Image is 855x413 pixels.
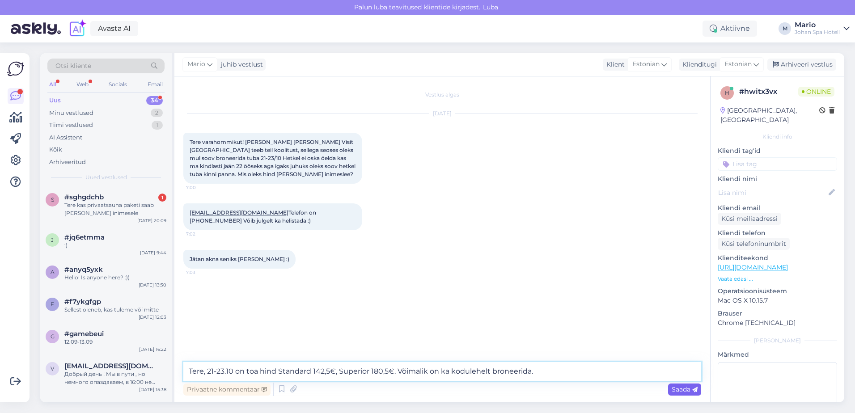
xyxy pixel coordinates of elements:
[632,59,660,69] span: Estonian
[718,275,837,283] p: Vaata edasi ...
[152,121,163,130] div: 1
[107,79,129,90] div: Socials
[718,263,788,271] a: [URL][DOMAIN_NAME]
[64,298,101,306] span: #f7ykgfgp
[90,21,138,36] a: Avasta AI
[186,231,220,237] span: 7:02
[49,145,62,154] div: Kõik
[49,121,93,130] div: Tiimi vestlused
[64,201,166,217] div: Tere kas privaatsauna paketi saab [PERSON_NAME] inimesele
[798,87,834,97] span: Online
[718,157,837,171] input: Lisa tag
[190,209,317,224] span: Telefon on [PHONE_NUMBER] Võib julgelt ka helistada :)
[64,265,103,274] span: #anyq5yxk
[51,365,54,372] span: v
[718,318,837,328] p: Chrome [TECHNICAL_ID]
[718,238,790,250] div: Küsi telefoninumbrit
[183,362,701,381] textarea: Tere, 21-23.10 on toa hind Standard 142,5€, Superior 180,5€. Võimalik on ka kodulehelt broneerida.
[718,253,837,263] p: Klienditeekond
[718,337,837,345] div: [PERSON_NAME]
[49,109,93,118] div: Minu vestlused
[51,301,54,308] span: f
[718,287,837,296] p: Operatsioonisüsteem
[795,21,840,29] div: Mario
[217,60,263,69] div: juhib vestlust
[718,213,781,225] div: Küsi meiliaadressi
[190,139,357,177] span: Tere varahommikut! [PERSON_NAME] [PERSON_NAME] Visit [GEOGRAPHIC_DATA] teeb teil koolitust, selle...
[779,22,791,35] div: M
[703,21,757,37] div: Aktiivne
[183,110,701,118] div: [DATE]
[140,249,166,256] div: [DATE] 9:44
[672,385,698,393] span: Saada
[139,346,166,353] div: [DATE] 16:22
[139,314,166,320] div: [DATE] 12:03
[183,383,271,396] div: Privaatne kommentaar
[137,217,166,224] div: [DATE] 20:09
[158,194,166,202] div: 1
[795,29,840,36] div: Johan Spa Hotell
[55,61,91,71] span: Otsi kliente
[718,188,827,198] input: Lisa nimi
[146,79,165,90] div: Email
[725,89,729,96] span: h
[718,309,837,318] p: Brauser
[64,306,166,314] div: Sellest oleneb, kas tuleme või mitte
[64,362,157,370] span: vladocek@inbox.lv
[51,269,55,275] span: a
[64,370,166,386] div: Добрый день ! Мы в пути , но немного опаздаваем, в 16:00 не успеем. С уважением [PERSON_NAME] [PH...
[64,193,104,201] span: #sghgdchb
[151,109,163,118] div: 2
[183,91,701,99] div: Vestlus algas
[85,173,127,181] span: Uued vestlused
[64,233,105,241] span: #jq6etmma
[49,158,86,167] div: Arhiveeritud
[480,3,501,11] span: Luba
[187,59,205,69] span: Mario
[795,21,850,36] a: MarioJohan Spa Hotell
[724,59,752,69] span: Estonian
[64,338,166,346] div: 12.09-13.09
[718,350,837,359] p: Märkmed
[190,209,288,216] a: [EMAIL_ADDRESS][DOMAIN_NAME]
[64,241,166,249] div: :)
[767,59,836,71] div: Arhiveeri vestlus
[718,174,837,184] p: Kliendi nimi
[146,96,163,105] div: 34
[64,330,104,338] span: #gamebeui
[679,60,717,69] div: Klienditugi
[720,106,819,125] div: [GEOGRAPHIC_DATA], [GEOGRAPHIC_DATA]
[51,333,55,340] span: g
[718,296,837,305] p: Mac OS X 10.15.7
[49,96,61,105] div: Uus
[64,274,166,282] div: Hello! Is anyone here? :))
[51,236,54,243] span: j
[190,256,289,262] span: Jätan akna seniks [PERSON_NAME] :)
[51,196,54,203] span: s
[718,203,837,213] p: Kliendi email
[718,228,837,238] p: Kliendi telefon
[718,146,837,156] p: Kliendi tag'id
[7,60,24,77] img: Askly Logo
[186,269,220,276] span: 7:03
[49,133,82,142] div: AI Assistent
[47,79,58,90] div: All
[68,19,87,38] img: explore-ai
[75,79,90,90] div: Web
[718,133,837,141] div: Kliendi info
[603,60,625,69] div: Klient
[139,386,166,393] div: [DATE] 15:38
[139,282,166,288] div: [DATE] 13:30
[739,86,798,97] div: # hwitx3vx
[186,184,220,191] span: 7:00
